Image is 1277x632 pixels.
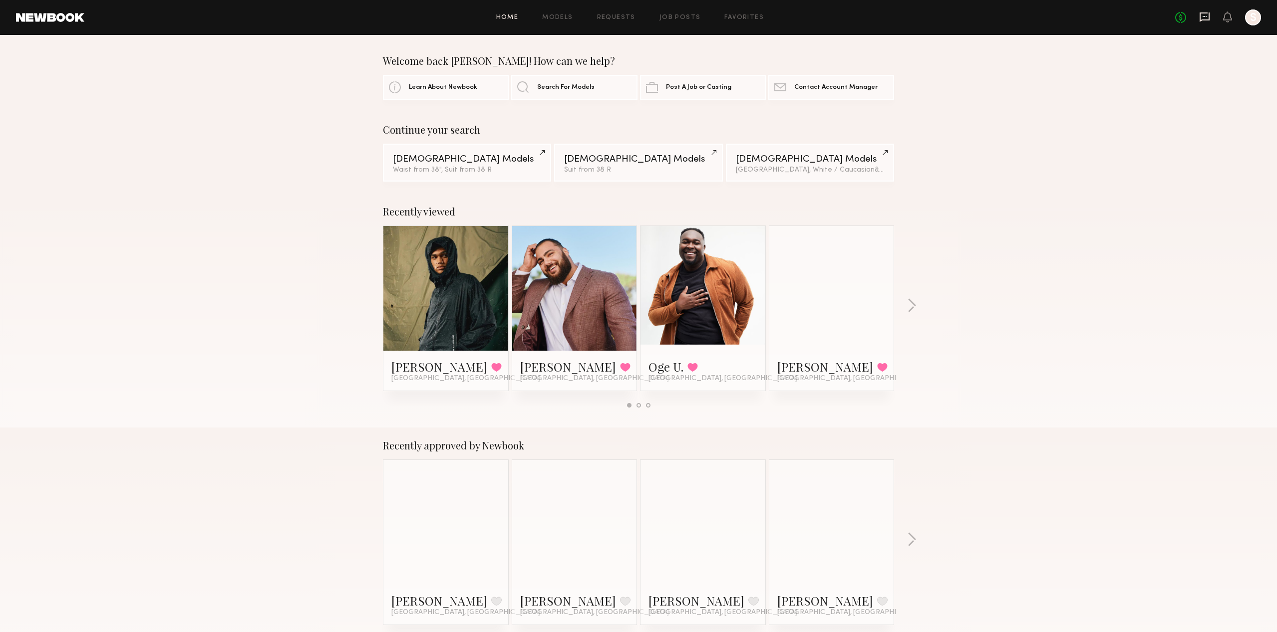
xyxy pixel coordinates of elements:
span: [GEOGRAPHIC_DATA], [GEOGRAPHIC_DATA] [520,375,669,383]
span: [GEOGRAPHIC_DATA], [GEOGRAPHIC_DATA] [777,375,926,383]
a: S [1245,9,1261,25]
div: Recently viewed [383,206,894,217]
span: [GEOGRAPHIC_DATA], [GEOGRAPHIC_DATA] [391,609,540,617]
span: & 4 other filter s [875,167,923,173]
div: Welcome back [PERSON_NAME]! How can we help? [383,55,894,67]
a: Oge U. [648,359,683,375]
a: [DEMOGRAPHIC_DATA] Models[GEOGRAPHIC_DATA], White / Caucasian&4other filters [726,144,894,182]
a: [PERSON_NAME] [648,593,744,609]
span: [GEOGRAPHIC_DATA], [GEOGRAPHIC_DATA] [520,609,669,617]
a: [DEMOGRAPHIC_DATA] ModelsWaist from 38", Suit from 38 R [383,144,551,182]
span: Contact Account Manager [794,84,878,91]
div: [DEMOGRAPHIC_DATA] Models [736,155,884,164]
a: Learn About Newbook [383,75,509,100]
div: Suit from 38 R [564,167,712,174]
a: [PERSON_NAME] [520,359,616,375]
div: [DEMOGRAPHIC_DATA] Models [564,155,712,164]
a: Contact Account Manager [768,75,894,100]
a: Home [496,14,519,21]
span: [GEOGRAPHIC_DATA], [GEOGRAPHIC_DATA] [391,375,540,383]
a: [PERSON_NAME] [777,359,873,375]
div: Waist from 38", Suit from 38 R [393,167,541,174]
div: Recently approved by Newbook [383,439,894,451]
span: Search For Models [537,84,595,91]
a: Favorites [724,14,764,21]
a: [PERSON_NAME] [520,593,616,609]
a: [PERSON_NAME] [777,593,873,609]
span: [GEOGRAPHIC_DATA], [GEOGRAPHIC_DATA] [648,609,797,617]
span: Post A Job or Casting [666,84,731,91]
a: Post A Job or Casting [640,75,766,100]
div: [GEOGRAPHIC_DATA], White / Caucasian [736,167,884,174]
a: [PERSON_NAME] [391,593,487,609]
span: [GEOGRAPHIC_DATA], [GEOGRAPHIC_DATA] [777,609,926,617]
span: [GEOGRAPHIC_DATA], [GEOGRAPHIC_DATA] [648,375,797,383]
div: [DEMOGRAPHIC_DATA] Models [393,155,541,164]
div: Continue your search [383,124,894,136]
a: Job Posts [659,14,701,21]
a: Models [542,14,573,21]
a: Requests [597,14,636,21]
a: [PERSON_NAME] [391,359,487,375]
a: Search For Models [511,75,637,100]
span: Learn About Newbook [409,84,477,91]
a: [DEMOGRAPHIC_DATA] ModelsSuit from 38 R [554,144,722,182]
